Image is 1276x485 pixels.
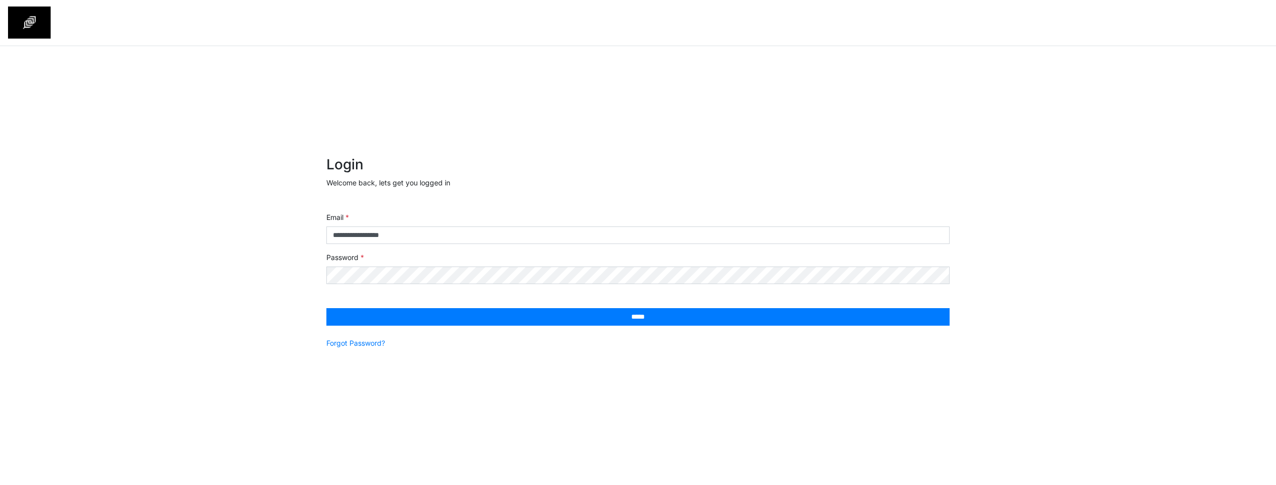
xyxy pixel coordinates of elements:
img: spp logo [8,7,51,39]
label: Password [326,252,364,263]
h2: Login [326,156,950,173]
p: Welcome back, lets get you logged in [326,177,950,188]
a: Forgot Password? [326,338,385,348]
label: Email [326,212,349,222]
